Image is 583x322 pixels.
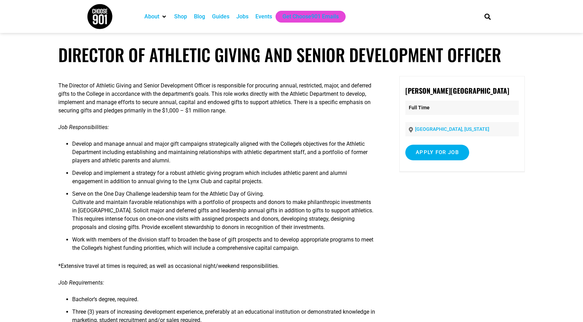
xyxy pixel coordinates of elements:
[72,295,376,308] li: Bachelor’s degree, required.
[72,236,376,256] li: Work with members of the division staff to broaden the base of gift prospects and to develop appr...
[144,12,159,21] a: About
[58,262,376,270] p: *Extensive travel at times is required; as well as occasional night/weekend responsibilities.
[58,82,376,115] p: The Director of Athletic Giving and Senior Development Officer is responsible for procuring annua...
[194,12,205,21] a: Blog
[405,101,519,115] p: Full Time
[58,44,525,65] h1: Director of Athletic Giving and Senior Development Officer
[405,145,469,160] input: Apply for job
[72,140,376,169] li: Develop and manage annual and major gift campaigns strategically aligned with the College’s objec...
[482,11,493,22] div: Search
[141,11,171,23] div: About
[141,11,473,23] nav: Main nav
[58,124,109,130] em: Job Responsibilities:
[282,12,339,21] a: Get Choose901 Emails
[212,12,229,21] a: Guides
[415,126,489,132] a: [GEOGRAPHIC_DATA], [US_STATE]
[405,85,509,96] strong: [PERSON_NAME][GEOGRAPHIC_DATA]
[236,12,248,21] a: Jobs
[174,12,187,21] a: Shop
[72,190,376,236] li: Serve on the One Day Challenge leadership team for the Athletic Day of Giving. Cultivate and main...
[72,169,376,190] li: Develop and implement a strategy for a robust athletic giving program which includes athletic par...
[58,279,104,286] em: Job Requirements:
[255,12,272,21] a: Events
